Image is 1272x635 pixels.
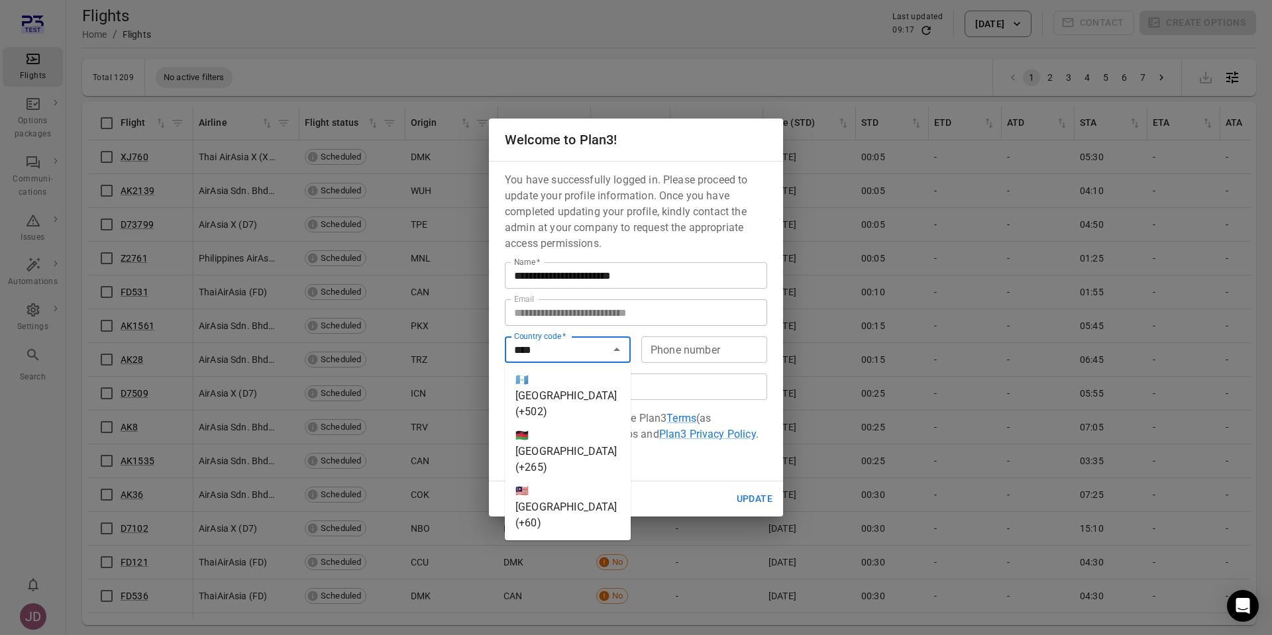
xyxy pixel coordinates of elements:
a: Terms [666,412,696,424]
li: 🇲🇾 [GEOGRAPHIC_DATA] (+60) [505,479,631,535]
div: Open Intercom Messenger [1227,590,1259,622]
li: 🇬🇹 [GEOGRAPHIC_DATA] (+502) [505,368,631,424]
li: 🇲🇼 [GEOGRAPHIC_DATA] (+265) [505,424,631,479]
a: Plan3 Privacy Policy [659,428,756,440]
h2: Welcome to Plan3! [489,119,783,161]
p: By signing up, I agree to the Plan3 (as applicable) and the AviLabs and . [505,411,767,442]
p: You have successfully logged in. Please proceed to update your profile information. Once you have... [505,172,767,252]
button: Update [731,487,778,511]
label: Name [514,256,541,268]
label: Country code [514,330,566,342]
label: Email [514,293,535,305]
button: Close [608,340,626,359]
